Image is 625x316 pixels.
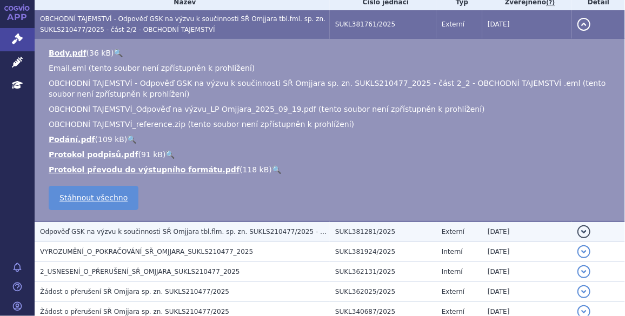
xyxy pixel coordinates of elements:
a: Protokol převodu do výstupního formátu.pdf [49,165,240,174]
td: [DATE] [482,262,572,282]
td: SUKL381924/2025 [330,242,436,262]
span: 118 kB [243,165,269,174]
span: Interní [442,268,463,275]
td: [DATE] [482,242,572,262]
span: OBCHODNÍ TAJEMSTVÍ_Odpověď na výzvu_LP Omjjara_2025_09_19.pdf (tento soubor není zpřístupněn k pr... [49,105,485,113]
button: detail [577,18,590,31]
a: Stáhnout všechno [49,186,138,210]
button: detail [577,225,590,238]
a: Body.pdf [49,49,87,57]
span: VYROZUMĚNÍ_O_POKRAČOVÁNÍ_SŘ_OMJJARA_SUKLS210477_2025 [40,248,253,256]
li: ( ) [49,164,614,175]
button: detail [577,245,590,258]
button: detail [577,285,590,298]
span: 91 kB [141,150,163,159]
td: SUKL362025/2025 [330,282,436,302]
button: detail [577,265,590,278]
td: [DATE] [482,282,572,302]
span: Žádost o přerušení SŘ Omjjara sp. zn. SUKLS210477/2025 [40,308,229,315]
span: Email.eml (tento soubor není zpřístupněn k prohlížení) [49,64,255,72]
span: Interní [442,248,463,256]
span: Externí [442,228,464,236]
li: ( ) [49,149,614,160]
a: Protokol podpisů.pdf [49,150,138,159]
td: [DATE] [482,221,572,242]
a: 🔍 [114,49,123,57]
a: 🔍 [165,150,175,159]
span: Odpověď GSK na výzvu k součinnosti SŘ Omjjara tbl.flm. sp. zn. SUKLS210477/2025 - část 1/2 [40,228,346,236]
a: Podání.pdf [49,135,95,144]
a: 🔍 [272,165,281,174]
span: Žádost o přerušení SŘ Omjjara sp. zn. SUKLS210477/2025 [40,288,229,295]
span: Externí [442,308,464,315]
td: [DATE] [482,10,572,39]
span: Externí [442,288,464,295]
span: OBCHODNÍ TAJEMSTVÍ - Odpověď GSK na výzvu k součinnosti SŘ Omjjara tbl.fml. sp. zn. SUKLS210477/2... [40,15,325,33]
span: OBCHODNÍ TAJEMSTVÍ_reference.zip (tento soubor není zpřístupněn k prohlížení) [49,120,354,129]
span: 2_USNESENÍ_O_PŘERUŠENÍ_SŘ_OMJJARA_SUKLS210477_2025 [40,268,240,275]
span: OBCHODNÍ TAJEMSTVÍ - Odpověď GSK na výzvu k součinnosti SŘ Omjjara sp. zn. SUKLS210477_2025 - čás... [49,79,606,98]
td: SUKL381761/2025 [330,10,436,39]
span: 36 kB [89,49,111,57]
td: SUKL381281/2025 [330,221,436,242]
li: ( ) [49,134,614,145]
li: ( ) [49,48,614,58]
td: SUKL362131/2025 [330,262,436,282]
a: 🔍 [127,135,136,144]
span: 109 kB [98,135,124,144]
span: Externí [442,21,464,28]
